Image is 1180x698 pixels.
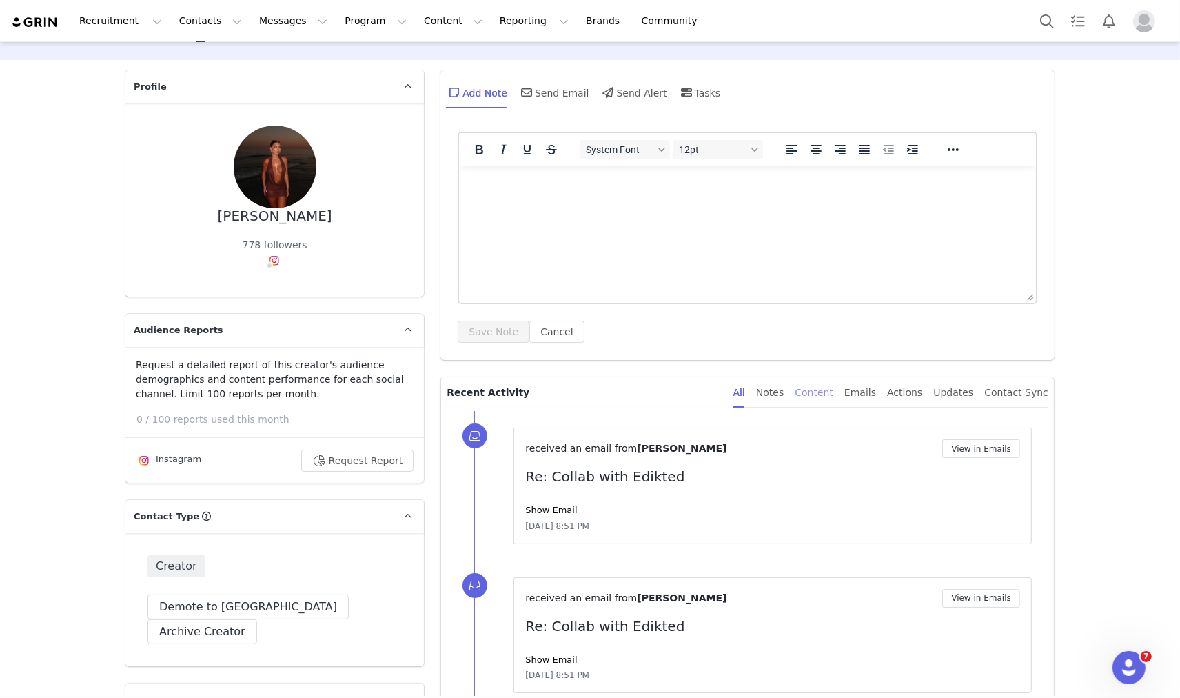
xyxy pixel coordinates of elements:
[52,214,451,257] p: Why We Need Your Metrics: Providing your content metrics helps us ensure accurate reporting and a...
[586,144,653,155] span: System Font
[79,281,451,296] li: Enhancing collaboration opportunities
[79,267,451,281] li: Tracking performance accurately
[844,377,876,408] div: Emails
[218,208,332,224] div: [PERSON_NAME]
[580,140,670,159] button: Fonts
[525,505,577,515] a: Show Email
[134,80,167,94] span: Profile
[459,166,1036,286] iframe: Rich Text Area
[933,377,973,408] div: Updates
[673,140,763,159] button: Font sizes
[416,6,491,37] button: Content
[52,320,451,335] p: How to Submit Your Metrics:
[147,555,205,577] span: Creator
[1125,10,1169,32] button: Profile
[679,144,746,155] span: 12pt
[79,344,451,359] li: Option 1: Manually enter the metrics into our platform UI.
[637,443,726,454] span: [PERSON_NAME]
[24,41,451,110] img: Grin
[1063,6,1093,37] a: Tasks
[887,377,922,408] div: Actions
[491,140,515,159] button: Italic
[600,76,667,109] div: Send Alert
[26,559,178,573] p: Resources
[458,321,529,343] button: Save Note
[525,669,589,681] span: [DATE] 8:51 PM
[795,377,833,408] div: Content
[26,661,409,669] p: If you're having trouble clicking viewing this email, copy and paste the URL below into your web ...
[24,492,451,521] p: Cheers, The GRIN Team
[52,190,451,204] p: Content Collected: We have identified the following pieces of content you've recently created:
[525,520,589,532] span: [DATE] 8:51 PM
[24,151,451,180] p: We're reaching out to let you know that we've successfully collected your latest content, and now...
[301,450,414,472] button: Request Report
[336,6,415,37] button: Program
[251,6,336,37] button: Messages
[1021,286,1036,303] div: Press the Up and Down arrow keys to resize the editor.
[24,127,451,141] p: Hi [PERSON_NAME] ,
[828,140,852,159] button: Align right
[637,592,726,604] span: [PERSON_NAME]
[942,140,965,159] button: Reveal or hide additional toolbar items
[877,140,900,159] button: Decrease indent
[136,358,414,401] p: Request a detailed report of this creator's audience demographics and content performance for eac...
[11,16,59,29] img: grin logo
[1112,651,1146,684] iframe: Intercom live chat
[446,76,507,109] div: Add Note
[54,599,173,610] a: How to access your live site
[516,140,539,159] button: Underline
[853,140,876,159] button: Justify
[134,323,223,337] span: Audience Reports
[136,452,201,469] div: Instagram
[525,655,577,665] a: Show Email
[780,140,804,159] button: Align left
[901,140,924,159] button: Increase indent
[525,616,1020,637] p: Re: Collab with Edikted
[1133,10,1155,32] img: placeholder-profile.jpg
[984,377,1048,408] div: Contact Sync
[171,6,250,37] button: Contacts
[134,510,199,523] span: Contact Type
[804,140,828,159] button: Align center
[633,6,712,37] a: Community
[942,439,1020,458] button: View in Emails
[136,412,424,427] p: 0 / 100 reports used this month
[518,76,589,109] div: Send Email
[139,455,150,466] img: instagram.svg
[678,76,721,109] div: Tasks
[24,436,451,465] p: Thank you for your cooperation and continued collaboration. If you have any questions or need ass...
[147,619,257,644] button: Archive Creator
[529,321,584,343] button: Cancel
[733,377,745,408] div: All
[24,383,451,426] p: Your participation is vital to maintaining the quality and accuracy of the data we use to support...
[1032,6,1062,37] button: Search
[79,296,451,310] li: Providing insights that can help boost your content's reach
[942,589,1020,608] button: View in Emails
[540,140,563,159] button: Strikethrough
[756,377,784,408] div: Notes
[71,6,170,37] button: Recruitment
[234,126,316,208] img: 9c82fc90-bc33-4d1f-abb5-3e04aee4d65d.jpg
[467,140,491,159] button: Bold
[578,6,632,37] a: Brands
[525,466,1020,487] p: Re: Collab with Edikted
[269,255,280,266] img: instagram.svg
[1094,6,1124,37] button: Notifications
[54,584,178,595] a: How to manually add metrics
[447,377,722,408] p: Recent Activity
[243,238,307,252] div: 778 followers
[525,443,637,454] span: received an email from
[147,595,349,619] button: Demote to [GEOGRAPHIC_DATA]
[525,592,637,604] span: received an email from
[491,6,577,37] button: Reporting
[79,359,451,373] li: Option 2: Upload a screenshot of your metrics directly to our platform.
[1141,651,1152,662] span: 7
